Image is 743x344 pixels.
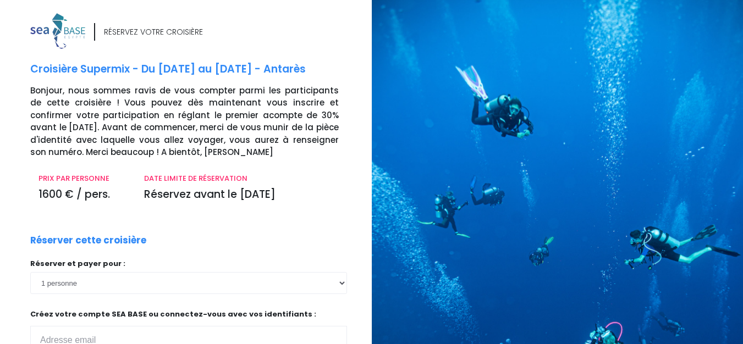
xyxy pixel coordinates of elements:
[38,187,128,203] p: 1600 € / pers.
[144,173,339,184] p: DATE LIMITE DE RÉSERVATION
[30,234,146,248] p: Réserver cette croisière
[30,258,347,269] p: Réserver et payer pour :
[144,187,339,203] p: Réservez avant le [DATE]
[104,26,203,38] div: RÉSERVEZ VOTRE CROISIÈRE
[38,173,128,184] p: PRIX PAR PERSONNE
[30,85,364,159] p: Bonjour, nous sommes ravis de vous compter parmi les participants de cette croisière ! Vous pouve...
[30,62,364,77] p: Croisière Supermix - Du [DATE] au [DATE] - Antarès
[30,13,85,49] img: logo_color1.png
